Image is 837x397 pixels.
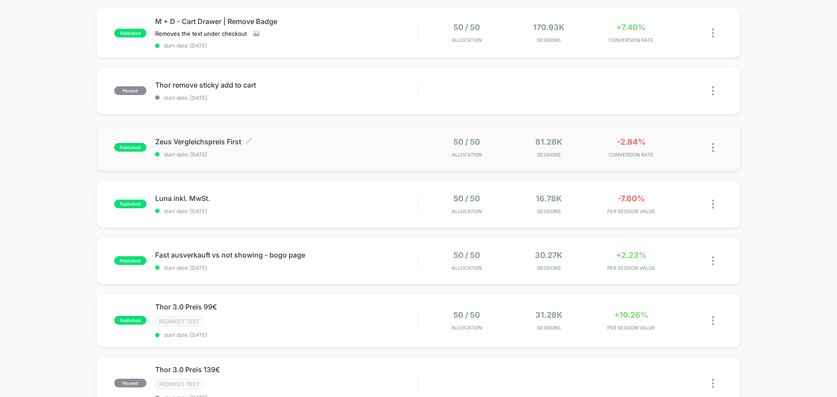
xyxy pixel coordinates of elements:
span: 81.28k [535,137,562,146]
span: published [114,256,146,265]
span: Thor 3.0 Preis 139€ [155,365,418,374]
span: Sessions [510,37,588,43]
span: +10.26% [614,310,648,319]
span: Redirect Test [155,316,204,326]
span: paused [114,379,146,387]
span: Luna inkl. MwSt. [155,194,418,203]
span: start date: [DATE] [155,42,418,49]
span: published [114,200,146,208]
span: 16.78k [536,194,562,203]
span: start date: [DATE] [155,265,418,271]
img: close [712,28,714,37]
span: Sessions [510,208,588,214]
span: PER SESSION VALUE [592,325,670,331]
span: Allocation [452,208,482,214]
span: Sessions [510,265,588,271]
span: CONVERSION RATE [592,152,670,158]
span: start date: [DATE] [155,95,418,101]
span: PER SESSION VALUE [592,208,670,214]
span: 50 / 50 [453,23,480,32]
span: Allocation [452,325,482,331]
img: close [712,200,714,209]
span: Sessions [510,152,588,158]
span: PER SESSION VALUE [592,265,670,271]
span: +2.23% [616,251,646,260]
span: 50 / 50 [453,194,480,203]
span: published [114,143,146,152]
span: Sessions [510,325,588,331]
span: Allocation [452,152,482,158]
img: close [712,256,714,265]
span: 50 / 50 [453,310,480,319]
span: +7.40% [616,23,646,32]
span: published [114,316,146,325]
span: Redirect Test [155,379,204,389]
span: paused [114,86,146,95]
span: 170.93k [533,23,565,32]
span: published [114,29,146,37]
span: 50 / 50 [453,137,480,146]
span: 31.28k [535,310,562,319]
span: start date: [DATE] [155,208,418,214]
img: close [712,143,714,152]
img: close [712,316,714,325]
span: Zeus Vergleichspreis First [155,137,418,146]
span: Allocation [452,265,482,271]
img: close [712,379,714,388]
span: Thor remove sticky add to cart [155,81,418,89]
span: start date: [DATE] [155,151,418,158]
span: CONVERSION RATE [592,37,670,43]
span: 50 / 50 [453,251,480,260]
span: M + D - Cart Drawer | Remove Badge [155,17,418,26]
span: Thor 3.0 Preis 99€ [155,302,418,311]
img: close [712,86,714,95]
span: Fast ausverkauft vs not showing - bogo page [155,251,418,259]
span: -7.60% [618,194,645,203]
span: start date: [DATE] [155,332,418,338]
span: Removes the text under checkout [155,30,247,37]
span: 30.27k [535,251,562,260]
span: -2.84% [617,137,646,146]
span: Allocation [452,37,482,43]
